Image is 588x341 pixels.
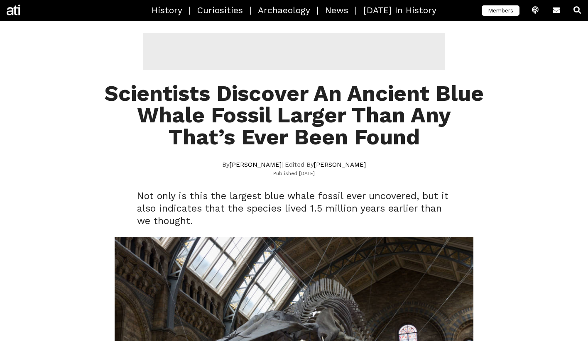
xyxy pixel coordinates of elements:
a: [PERSON_NAME] [314,161,366,168]
div: Published [DATE] [273,170,315,178]
span: Members [482,5,519,16]
div: Scientists Discover An Ancient Blue Whale Fossil Larger Than Any That’s Ever Been Found [101,83,487,148]
a: [PERSON_NAME] [230,161,282,168]
div: By | Edited By [201,160,387,170]
h2: Not only is this the largest blue whale fossil ever uncovered, but it also indicates that the spe... [137,190,451,227]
